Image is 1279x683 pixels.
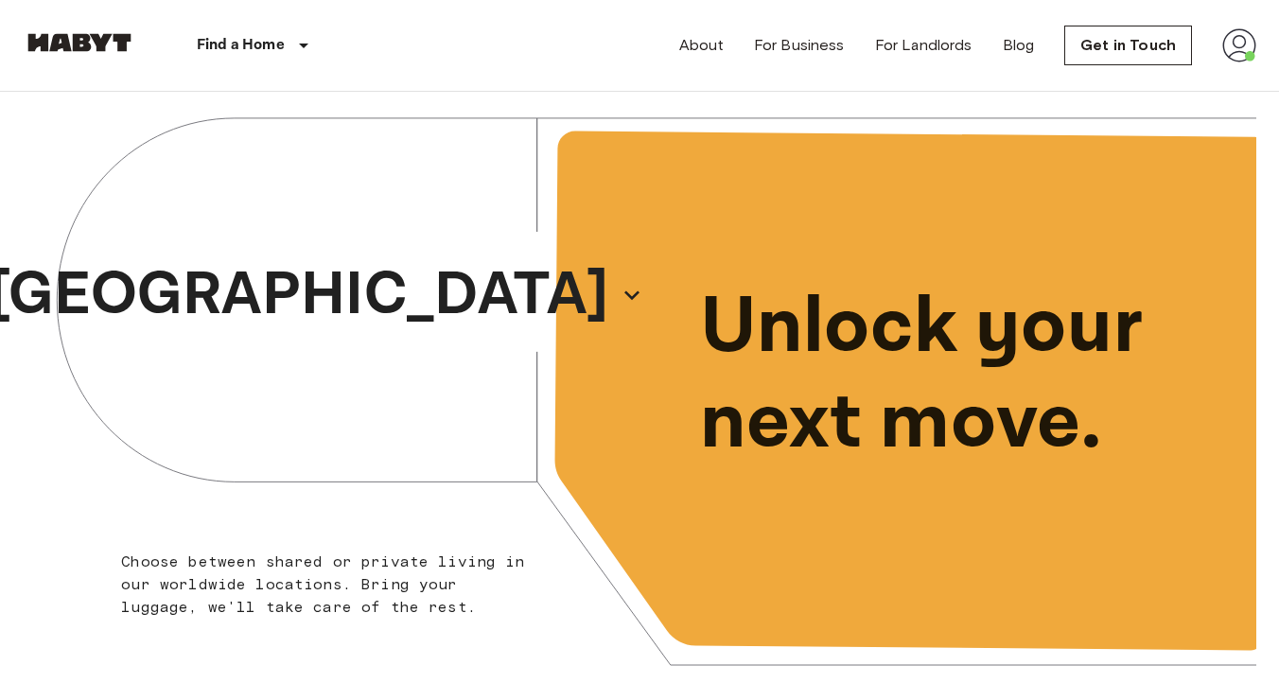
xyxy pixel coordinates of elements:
a: For Business [754,34,845,57]
p: Unlock your next move. [700,280,1226,471]
a: For Landlords [875,34,972,57]
a: Get in Touch [1064,26,1192,65]
p: Choose between shared or private living in our worldwide locations. Bring your luggage, we'll tak... [121,551,528,619]
p: Find a Home [197,34,285,57]
a: Blog [1003,34,1035,57]
img: avatar [1222,28,1256,62]
a: About [679,34,724,57]
img: Habyt [23,33,136,52]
